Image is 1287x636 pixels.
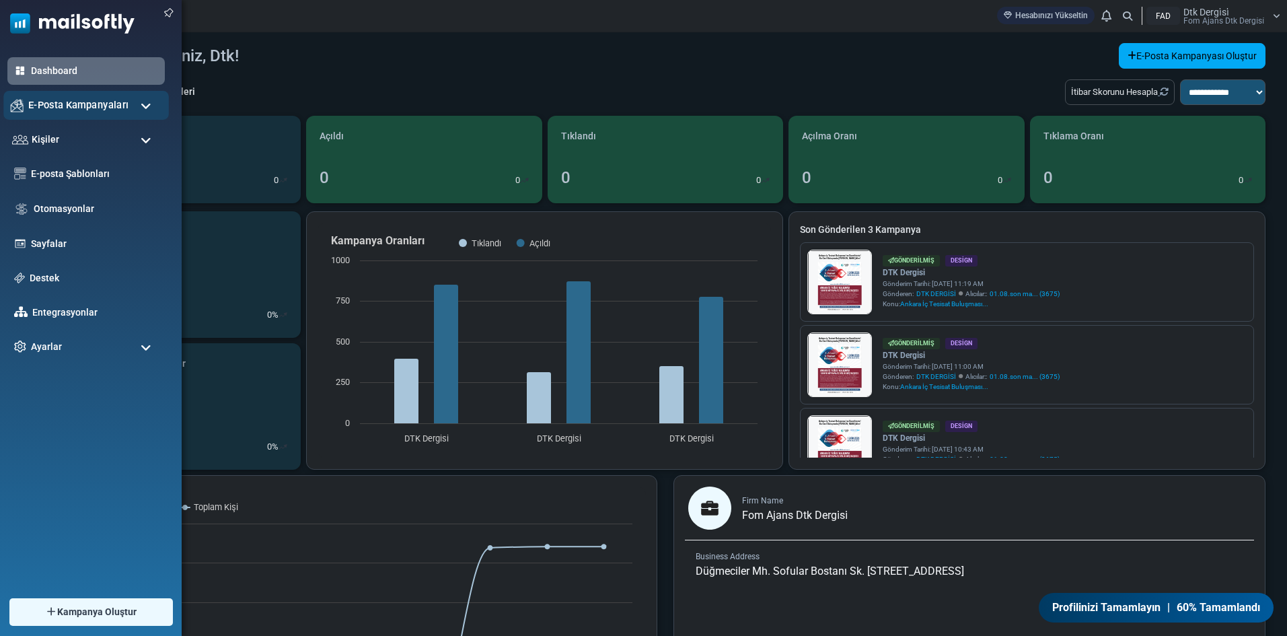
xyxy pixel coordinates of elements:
[14,65,26,77] img: dashboard-icon-active.svg
[267,308,287,322] div: %
[883,299,1060,309] div: Konu:
[14,273,25,283] img: support-icon.svg
[318,223,771,458] svg: Kampanya Oranları
[900,383,988,390] span: Ankara İç Tesisat Buluşması...
[883,372,1060,382] div: Gönderen: Alıcılar::
[883,432,1060,444] a: DTK Dergisi
[742,510,848,521] a: Fom Ajans Dtk Dergi̇si̇
[883,289,1060,299] div: Gönderen: Alıcılar::
[32,133,59,147] span: Kişiler
[669,433,714,444] text: DTK Dergisi
[345,418,350,428] text: 0
[742,496,783,505] span: Firm Name
[14,341,26,353] img: settings-icon.svg
[883,361,1060,372] div: Gönderim Tarihi: [DATE] 11:00 AM
[883,338,940,349] div: Gönderilmiş
[1177,600,1260,616] span: 60% Tamamlandı
[77,29,388,46] strong: Ankara İç Tesisat Buluşması’na Davetlisiniz!
[31,64,158,78] a: Dashboard
[331,255,350,265] text: 1000
[990,454,1060,464] a: 01.08.son ma... (3675)
[515,174,520,187] p: 0
[1039,593,1274,623] a: Profilinizi Tamamlayın | 60% Tamamlandı
[1239,174,1243,187] p: 0
[1065,79,1175,105] div: İtibar Skorunu Hesapla
[916,289,956,299] span: DTK DERGİSİ
[1158,87,1169,97] a: Refresh Stats
[32,306,158,320] a: Entegrasyonlar
[80,50,383,67] strong: Bu Özel Buluşmada [PERSON_NAME] Alın!
[696,552,760,561] span: Business Address
[1183,17,1264,25] span: Fom Ajans Dtk Dergi̇si̇
[998,174,1002,187] p: 0
[916,372,956,382] span: DTK DERGİSİ
[472,238,501,248] text: Tıklandı
[14,201,29,217] img: workflow.svg
[30,271,158,285] a: Destek
[267,440,272,454] p: 0
[194,502,238,512] text: Toplam Kişi
[883,382,1060,392] div: Konu:
[883,444,1060,454] div: Gönderim Tarihi: [DATE] 10:43 AM
[336,295,350,306] text: 750
[65,211,301,338] a: Yeni Kişiler 11035 0%
[1146,7,1280,25] a: FAD Dtk Dergi̇si̇ Fom Ajans Dtk Dergi̇si̇
[31,167,158,181] a: E-posta Şablonları
[320,129,344,143] span: Açıldı
[883,349,1060,361] a: DTK Dergisi
[320,166,329,190] div: 0
[336,337,350,347] text: 500
[802,166,811,190] div: 0
[57,605,137,619] span: Kampanya Oluştur
[1043,129,1104,143] span: Tıklama Oranı
[11,99,24,112] img: campaigns-icon.png
[742,509,848,522] span: Fom Ajans Dtk Dergi̇si̇
[31,340,62,354] span: Ayarlar
[945,421,978,432] div: Design
[34,202,158,216] a: Otomasyonlar
[267,308,272,322] p: 0
[561,129,596,143] span: Tıklandı
[756,174,761,187] p: 0
[945,255,978,267] div: Design
[331,234,425,247] text: Kampanya Oranları
[1146,7,1180,25] div: FAD
[14,238,26,250] img: landing_pages.svg
[12,135,28,144] img: contacts-icon.svg
[1119,43,1265,69] a: E-Posta Kampanyası Oluştur
[696,565,964,577] span: Düğmeciler Mh. Sofular Bostanı Sk. [STREET_ADDRESS]
[800,223,1254,237] a: Son Gönderilen 3 Kampanya
[28,98,128,112] span: E-Posta Kampanyaları
[997,7,1095,24] a: Hesabınızı Yükseltin
[883,454,1060,464] div: Gönderen: Alıcılar::
[1167,600,1170,616] span: |
[883,255,940,267] div: Gönderilmiş
[267,440,287,454] div: %
[916,454,956,464] span: DTK DERGİSİ
[274,174,279,187] p: 0
[336,377,350,387] text: 250
[990,289,1060,299] a: 01.08.son ma... (3675)
[404,433,449,444] text: DTK Dergisi
[529,238,550,248] text: Açıldı
[990,372,1060,382] a: 01.08.son ma... (3675)
[1183,7,1229,17] span: Dtk Dergi̇si̇
[883,279,1060,289] div: Gönderim Tarihi: [DATE] 11:19 AM
[14,168,26,180] img: email-templates-icon.svg
[945,338,978,349] div: Design
[1052,600,1161,616] span: Profilinizi Tamamlayın
[31,237,158,251] a: Sayfalar
[1043,166,1053,190] div: 0
[537,433,581,444] text: DTK Dergisi
[883,421,940,432] div: Gönderilmiş
[900,300,988,308] span: Ankara İç Tesisat Buluşması...
[802,129,857,143] span: Açılma Oranı
[561,166,571,190] div: 0
[883,267,1060,279] a: DTK Dergisi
